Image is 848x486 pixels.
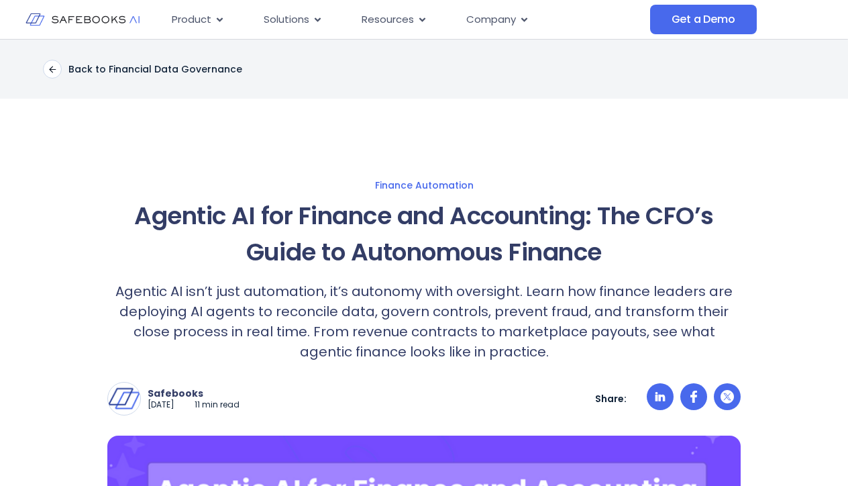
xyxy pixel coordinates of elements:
[672,13,735,26] span: Get a Demo
[108,383,140,415] img: Safebooks
[161,7,650,33] nav: Menu
[148,387,240,399] p: Safebooks
[107,281,741,362] p: Agentic AI isn’t just automation, it’s autonomy with oversight. Learn how finance leaders are dep...
[264,12,309,28] span: Solutions
[195,399,240,411] p: 11 min read
[68,63,242,75] p: Back to Financial Data Governance
[362,12,414,28] span: Resources
[466,12,516,28] span: Company
[43,60,242,79] a: Back to Financial Data Governance
[148,399,174,411] p: [DATE]
[161,7,650,33] div: Menu Toggle
[595,393,627,405] p: Share:
[107,198,741,271] h1: Agentic AI for Finance and Accounting: The CFO’s Guide to Autonomous Finance
[13,179,835,191] a: Finance Automation
[172,12,211,28] span: Product
[650,5,757,34] a: Get a Demo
